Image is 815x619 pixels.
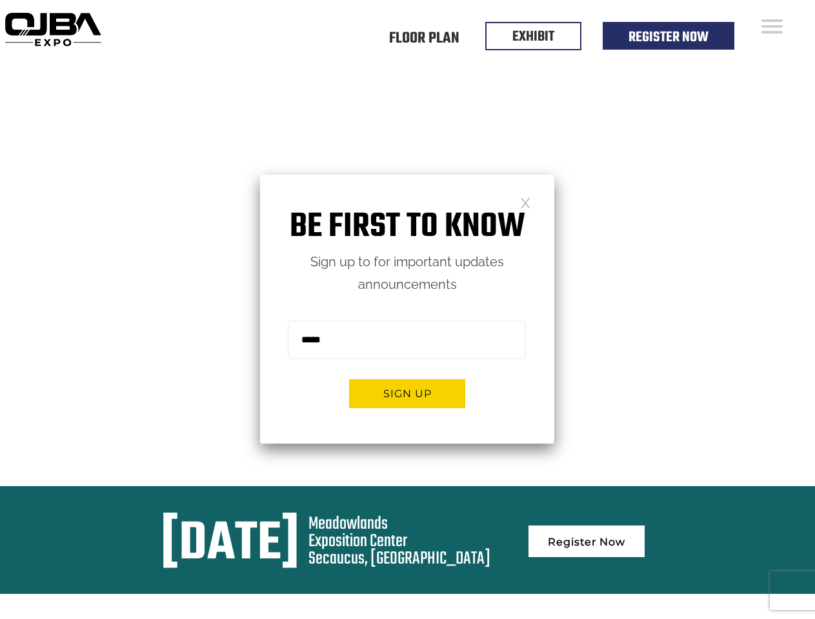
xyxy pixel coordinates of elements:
[349,379,465,408] button: Sign up
[629,26,709,48] a: Register Now
[260,207,554,248] h1: Be first to know
[161,515,299,575] div: [DATE]
[520,197,531,208] a: Close
[260,251,554,296] p: Sign up to for important updates announcements
[308,515,490,567] div: Meadowlands Exposition Center Secaucus, [GEOGRAPHIC_DATA]
[512,26,554,48] a: EXHIBIT
[528,526,645,557] a: Register Now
